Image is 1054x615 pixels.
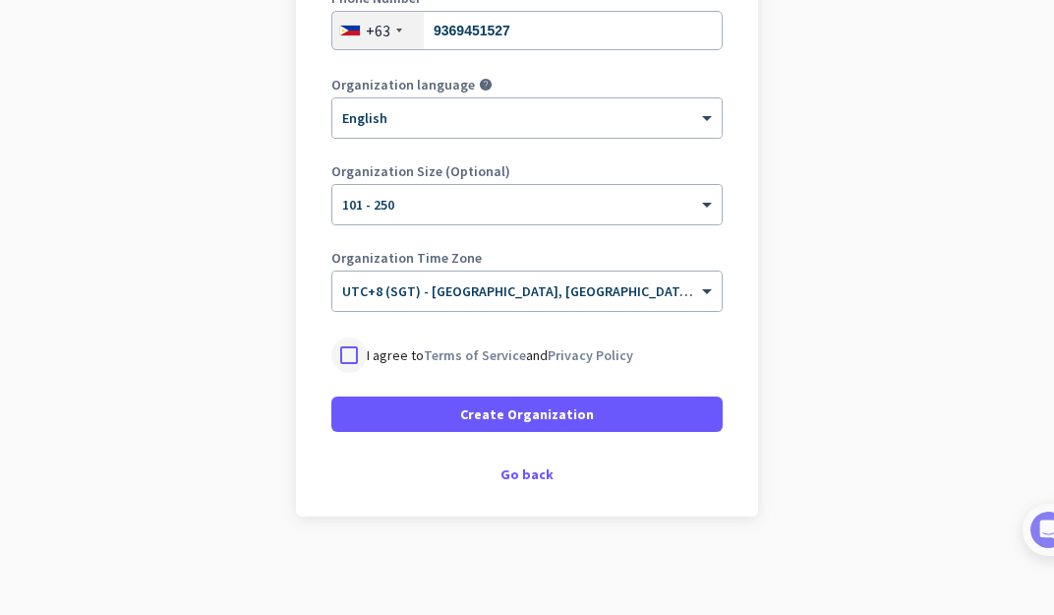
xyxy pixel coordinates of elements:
[331,397,723,432] button: Create Organization
[479,78,493,92] i: help
[366,21,390,40] div: +63
[460,404,594,424] span: Create Organization
[331,78,475,92] label: Organization language
[331,11,723,50] input: 2 3234 5678
[424,346,526,364] a: Terms of Service
[548,346,633,364] a: Privacy Policy
[331,467,723,481] div: Go back
[367,345,633,365] p: I agree to and
[331,251,723,265] label: Organization Time Zone
[331,164,723,178] label: Organization Size (Optional)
